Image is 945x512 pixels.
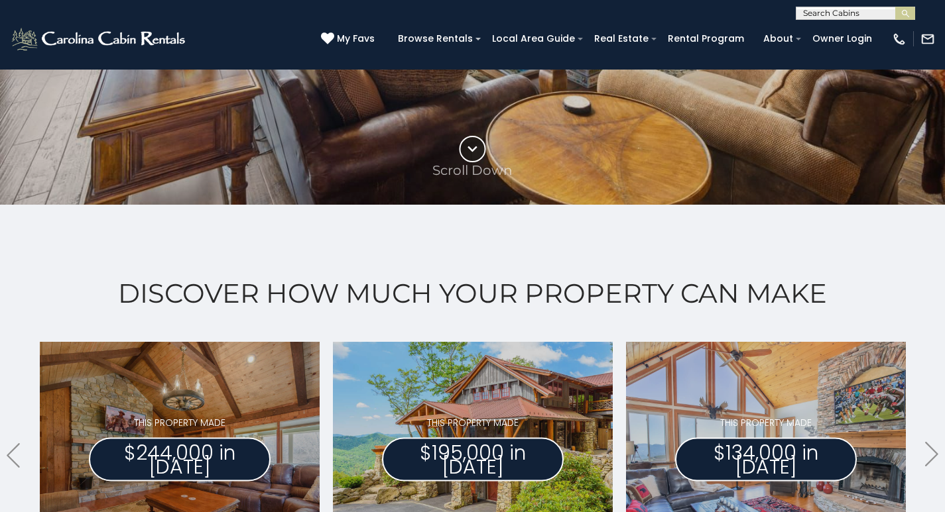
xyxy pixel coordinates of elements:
a: Local Area Guide [485,28,582,49]
h2: Discover How Much Your Property Can Make [33,278,912,309]
img: phone-regular-white.png [892,32,907,46]
img: White-1-2.png [10,26,189,52]
a: Real Estate [588,28,655,49]
img: mail-regular-white.png [920,32,935,46]
a: My Favs [321,32,378,46]
a: Browse Rentals [391,28,479,49]
p: THIS PROPERTY MADE [89,416,271,430]
p: THIS PROPERTY MADE [675,416,857,430]
span: My Favs [337,32,375,46]
p: $134,000 in [DATE] [675,438,857,482]
a: About [757,28,800,49]
p: THIS PROPERTY MADE [382,416,564,430]
p: $195,000 in [DATE] [382,438,564,482]
a: Rental Program [661,28,751,49]
p: $244,000 in [DATE] [89,438,271,482]
p: Scroll Down [432,162,513,178]
a: Owner Login [806,28,879,49]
